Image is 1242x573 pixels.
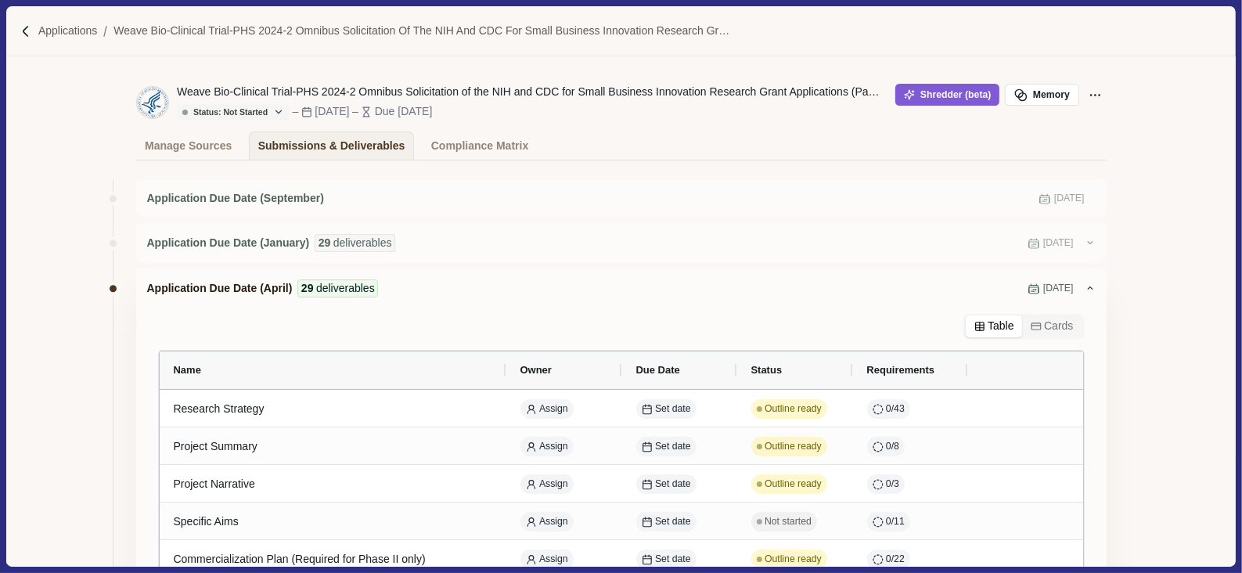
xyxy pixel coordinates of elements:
[636,437,697,456] button: Set date
[352,103,358,120] div: –
[1043,236,1074,250] span: [DATE]
[422,132,537,160] a: Compliance Matrix
[147,280,293,297] span: Application Due Date (April)
[751,364,783,376] span: Status
[886,477,899,492] span: 0 / 3
[137,87,168,118] img: HHS.png
[1054,192,1085,206] span: [DATE]
[636,550,697,569] button: Set date
[636,364,680,376] span: Due Date
[145,132,232,160] div: Manage Sources
[19,24,33,38] img: Forward slash icon
[182,107,268,117] div: Status: Not Started
[886,553,905,567] span: 0 / 22
[1005,84,1078,106] button: Memory
[177,104,290,121] button: Status: Not Started
[520,512,574,532] button: Assign
[636,512,697,532] button: Set date
[174,469,492,499] div: Project Narrative
[147,235,310,251] span: Application Due Date (January)
[174,364,201,376] span: Name
[520,550,574,569] button: Assign
[765,402,822,416] span: Outline ready
[174,506,492,537] div: Specific Aims
[867,364,935,376] span: Requirements
[520,399,574,419] button: Assign
[655,515,691,529] span: Set date
[1022,315,1082,337] button: Cards
[539,402,568,416] span: Assign
[431,132,528,160] div: Compliance Matrix
[886,440,899,454] span: 0 / 8
[136,132,241,160] a: Manage Sources
[539,477,568,492] span: Assign
[539,553,568,567] span: Assign
[520,437,574,456] button: Assign
[655,553,691,567] span: Set date
[886,515,905,529] span: 0 / 11
[97,24,113,38] img: Forward slash icon
[655,402,691,416] span: Set date
[319,235,331,251] span: 29
[520,364,552,376] span: Owner
[539,515,568,529] span: Assign
[301,280,314,297] span: 29
[636,474,697,494] button: Set date
[636,399,697,419] button: Set date
[249,132,414,160] a: Submissions & Deliverables
[293,103,299,120] div: –
[655,477,691,492] span: Set date
[316,280,375,297] span: deliverables
[886,402,905,416] span: 0 / 43
[895,84,999,106] button: Shredder (beta)
[375,103,433,120] div: Due [DATE]
[1085,84,1107,106] button: Application Actions
[765,440,822,454] span: Outline ready
[174,431,492,462] div: Project Summary
[333,235,392,251] span: deliverables
[1043,282,1074,296] span: [DATE]
[655,440,691,454] span: Set date
[147,190,324,207] span: Application Due Date (September)
[177,84,881,100] div: Weave Bio-Clinical Trial-PHS 2024-2 Omnibus Solicitation of the NIH and CDC for Small Business In...
[258,132,405,160] div: Submissions & Deliverables
[520,474,574,494] button: Assign
[765,553,822,567] span: Outline ready
[315,103,349,120] div: [DATE]
[765,515,812,529] span: Not started
[539,440,568,454] span: Assign
[38,23,98,39] a: Applications
[113,23,735,39] a: Weave Bio-Clinical Trial-PHS 2024-2 Omnibus Solicitation of the NIH and CDC for Small Business In...
[174,394,492,424] div: Research Strategy
[765,477,822,492] span: Outline ready
[966,315,1022,337] button: Table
